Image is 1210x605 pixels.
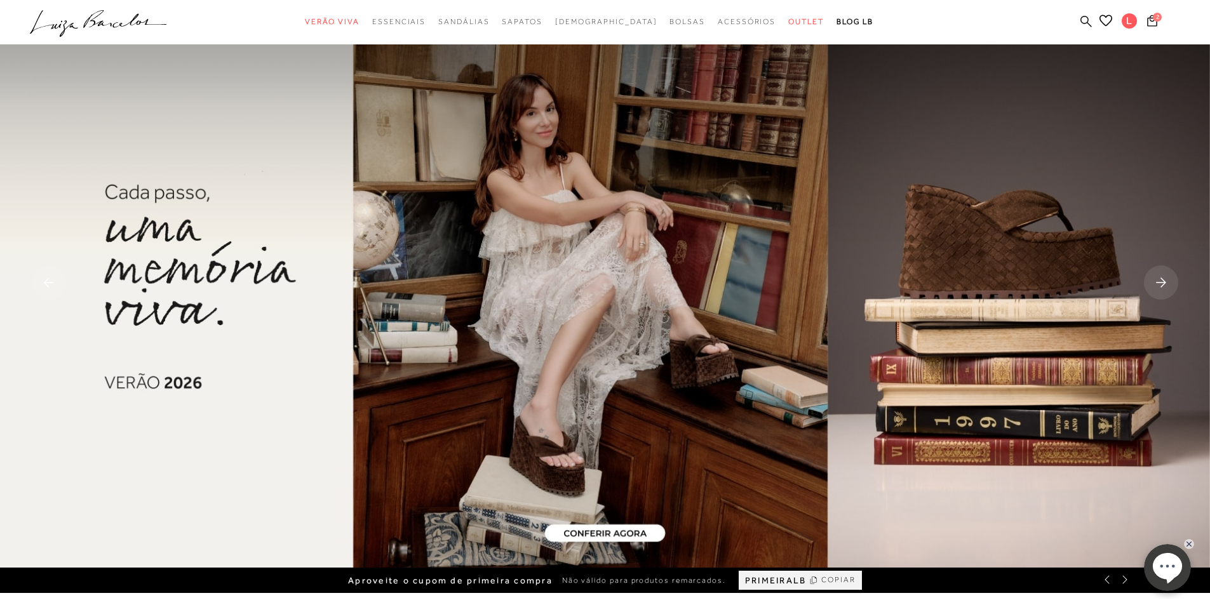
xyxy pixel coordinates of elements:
[821,574,856,586] span: COPIAR
[788,10,824,34] a: categoryNavScreenReaderText
[348,575,553,586] span: Aproveite o cupom de primeira compra
[1153,13,1162,22] span: 2
[372,17,426,26] span: Essenciais
[372,10,426,34] a: categoryNavScreenReaderText
[502,17,542,26] span: Sapatos
[837,10,873,34] a: BLOG LB
[1122,13,1137,29] span: L
[1143,14,1161,31] button: 2
[669,10,705,34] a: categoryNavScreenReaderText
[555,17,657,26] span: [DEMOGRAPHIC_DATA]
[837,17,873,26] span: BLOG LB
[1116,13,1143,32] button: L
[562,575,726,586] span: Não válido para produtos remarcados.
[718,17,776,26] span: Acessórios
[305,10,360,34] a: categoryNavScreenReaderText
[788,17,824,26] span: Outlet
[745,575,806,586] span: PRIMEIRALB
[718,10,776,34] a: categoryNavScreenReaderText
[305,17,360,26] span: Verão Viva
[502,10,542,34] a: categoryNavScreenReaderText
[669,17,705,26] span: Bolsas
[438,10,489,34] a: categoryNavScreenReaderText
[438,17,489,26] span: Sandálias
[555,10,657,34] a: noSubCategoriesText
